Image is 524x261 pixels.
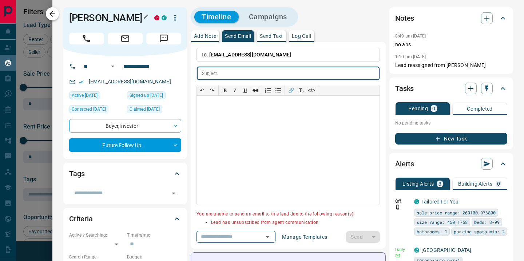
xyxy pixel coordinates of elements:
p: 0 [497,181,500,186]
p: Add Note [194,33,216,39]
button: Timeline [194,11,239,23]
div: Sun Oct 12 2025 [69,91,123,102]
button: 𝐁 [220,85,230,95]
p: Search Range: [69,254,123,260]
div: Buyer , Investor [69,119,181,133]
h1: [PERSON_NAME] [69,12,143,24]
h2: Tasks [395,83,414,94]
div: condos.ca [414,248,419,253]
button: </> [306,85,317,95]
a: [GEOGRAPHIC_DATA] [421,247,471,253]
span: Call [69,33,104,44]
div: Sat Oct 03 2015 [127,91,181,102]
span: Active [DATE] [72,92,98,99]
button: T̲ₓ [296,85,306,95]
span: bathrooms: 1 [417,228,447,235]
div: Tasks [395,80,507,97]
p: Log Call [292,33,311,39]
div: Tags [69,165,181,182]
div: Sun Oct 12 2025 [127,105,181,115]
p: Send Text [260,33,283,39]
p: Lead has unsubscribed from agent communication [211,219,380,226]
p: 1:10 pm [DATE] [395,54,426,59]
p: Building Alerts [458,181,493,186]
p: No pending tasks [395,118,507,128]
svg: Email [395,253,400,258]
button: 𝐔 [240,85,250,95]
span: Claimed [DATE] [130,106,160,113]
button: 𝑰 [230,85,240,95]
a: [EMAIL_ADDRESS][DOMAIN_NAME] [89,79,171,84]
button: Bullet list [273,85,283,95]
p: 8:49 am [DATE] [395,33,426,39]
span: Signed up [DATE] [130,92,163,99]
button: ab [250,85,261,95]
button: ↶ [197,85,207,95]
svg: Email Verified [79,79,84,84]
button: ↷ [207,85,217,95]
h2: Criteria [69,213,93,225]
div: Notes [395,9,507,27]
button: Numbered list [263,85,273,95]
a: Tailored For You [421,199,458,205]
p: Daily [395,246,410,253]
span: sale price range: 269100,976800 [417,209,496,216]
button: New Task [395,133,507,145]
div: Future Follow Up [69,138,181,152]
p: Timeframe: [127,232,181,238]
p: Send Email [225,33,251,39]
button: Open [108,62,117,71]
p: Actively Searching: [69,232,123,238]
p: 0 [432,106,435,111]
svg: Push Notification Only [395,205,400,210]
div: split button [346,231,380,243]
p: Completed [467,106,493,111]
h2: Notes [395,12,414,24]
span: Email [108,33,143,44]
s: ab [253,87,258,93]
p: 3 [438,181,441,186]
p: Subject: [202,70,218,77]
span: beds: 3-99 [474,218,500,226]
span: parking spots min: 2 [454,228,505,235]
h2: Tags [69,168,84,179]
button: Campaigns [242,11,294,23]
span: Contacted [DATE] [72,106,106,113]
div: condos.ca [162,15,167,20]
div: property.ca [154,15,159,20]
span: size range: 450,1758 [417,218,468,226]
span: Message [146,33,181,44]
span: 𝐔 [243,87,247,93]
div: condos.ca [414,199,419,204]
button: 🔗 [286,85,296,95]
button: Open [262,232,273,242]
p: Listing Alerts [402,181,434,186]
p: Pending [408,106,428,111]
div: Alerts [395,155,507,173]
p: Budget: [127,254,181,260]
p: You are unable to send an email to this lead due to the following reason(s): [196,211,380,218]
button: Open [168,188,179,198]
p: no ans [395,41,507,48]
p: Off [395,198,410,205]
button: Manage Templates [278,231,332,243]
span: [EMAIL_ADDRESS][DOMAIN_NAME] [209,52,291,58]
div: Criteria [69,210,181,228]
div: Sun Oct 12 2025 [69,105,123,115]
p: Lead reassigned from [PERSON_NAME] [395,62,507,69]
p: To: [196,48,380,62]
h2: Alerts [395,158,414,170]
